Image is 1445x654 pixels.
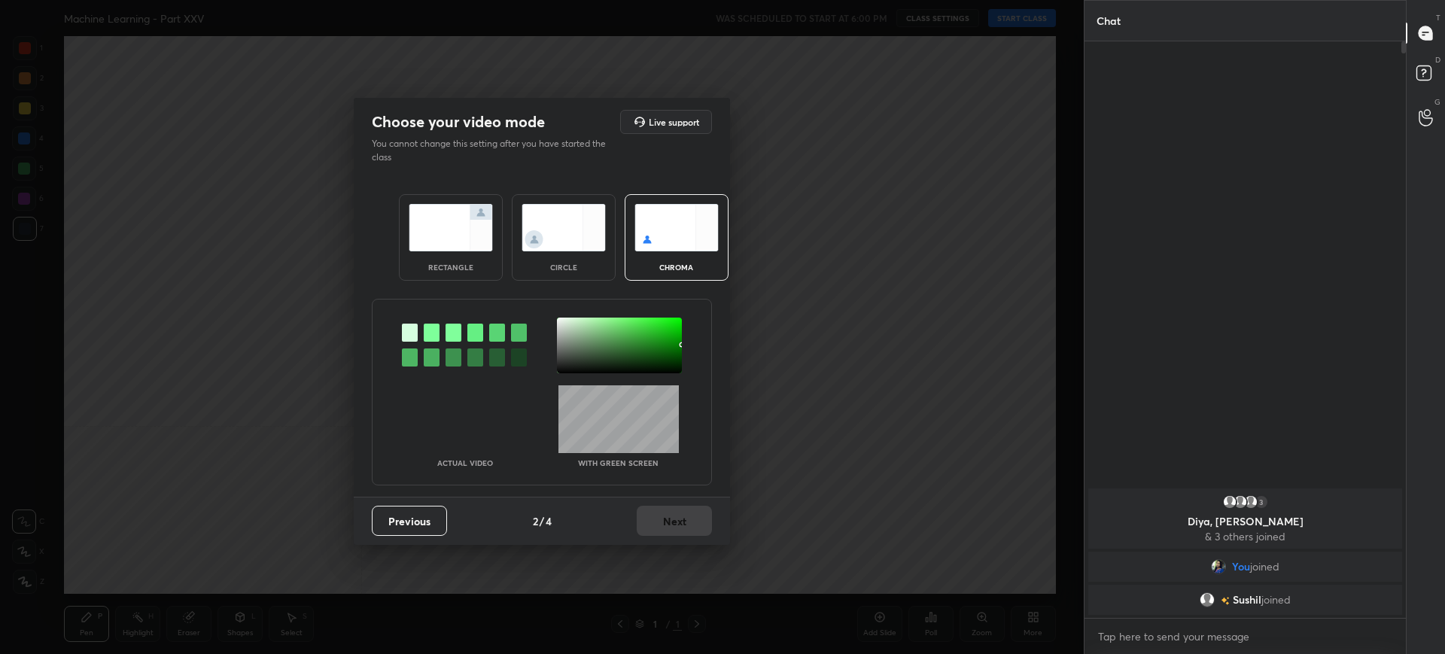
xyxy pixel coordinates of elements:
p: Chat [1085,1,1133,41]
h5: Live support [649,117,699,126]
p: D [1435,54,1440,65]
p: Diya, [PERSON_NAME] [1097,516,1393,528]
img: 687005c0829143fea9909265324df1f4.png [1211,559,1226,574]
p: & 3 others joined [1097,531,1393,543]
img: chromaScreenIcon.c19ab0a0.svg [634,204,719,251]
h4: / [540,513,544,529]
img: default.png [1222,494,1237,510]
p: With green screen [578,459,659,467]
span: Sushil [1233,594,1261,606]
p: You cannot change this setting after you have started the class [372,137,616,164]
div: rectangle [421,263,481,271]
img: normalScreenIcon.ae25ed63.svg [409,204,493,251]
span: You [1232,561,1250,573]
p: G [1434,96,1440,108]
h4: 4 [546,513,552,529]
div: chroma [646,263,707,271]
div: grid [1085,485,1406,618]
span: joined [1261,594,1291,606]
p: T [1436,12,1440,23]
div: 3 [1254,494,1269,510]
img: no-rating-badge.077c3623.svg [1221,597,1230,605]
div: circle [534,263,594,271]
p: Actual Video [437,459,493,467]
span: joined [1250,561,1279,573]
button: Previous [372,506,447,536]
h4: 2 [533,513,538,529]
img: default.png [1243,494,1258,510]
img: default.png [1200,592,1215,607]
h2: Choose your video mode [372,112,545,132]
img: circleScreenIcon.acc0effb.svg [522,204,606,251]
img: default.png [1233,494,1248,510]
